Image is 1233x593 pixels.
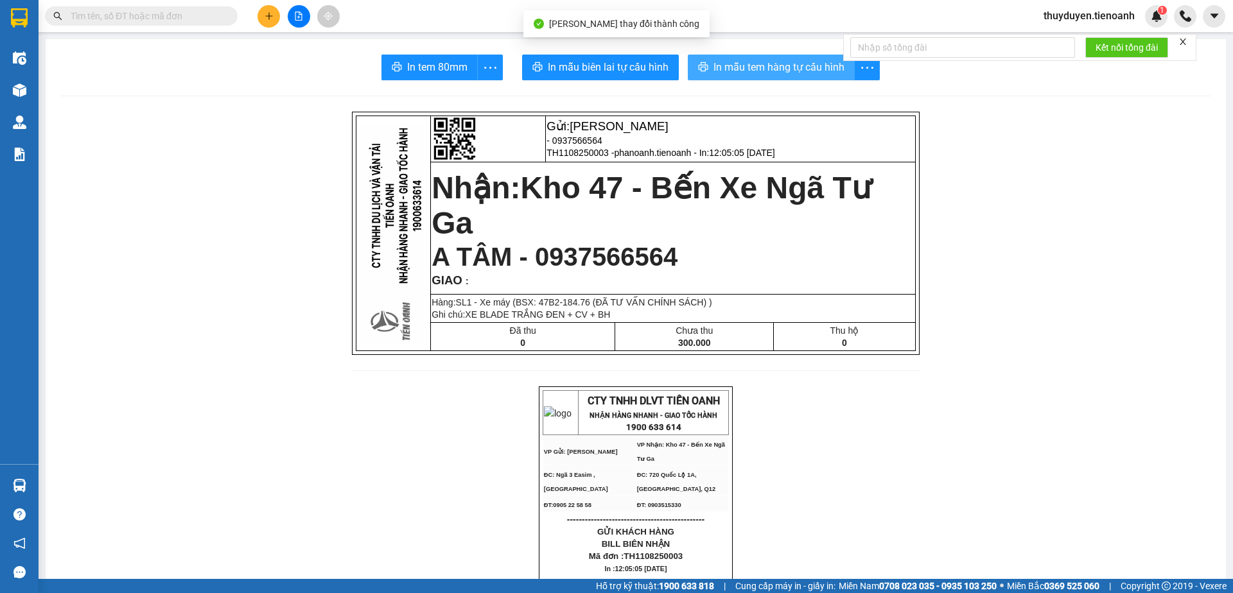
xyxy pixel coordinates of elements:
button: more [477,55,503,80]
span: 1 [1160,6,1164,15]
span: VP Gửi: [PERSON_NAME] [544,449,618,455]
img: warehouse-icon [13,116,26,129]
span: close [1178,37,1187,46]
span: 0 [520,338,525,348]
span: plus [265,12,274,21]
button: Kết nối tổng đài [1085,37,1168,58]
span: ĐC: 720 Quốc Lộ 1A, [GEOGRAPHIC_DATA], Q12 [637,472,716,492]
span: VP Nhận: Kho 47 - Bến Xe Ngã Tư Ga [637,442,725,462]
span: 0 [842,338,847,348]
input: Nhập số tổng đài [850,37,1075,58]
strong: 1900 633 818 [659,581,714,591]
img: icon-new-feature [1151,10,1162,22]
span: check-circle [534,19,544,29]
span: Chưa thu [676,325,713,336]
span: CTY TNHH DLVT TIẾN OANH [588,395,720,407]
img: qr-code [433,117,476,160]
span: | [1109,579,1111,593]
span: XE BLADE TRẮNG ĐEN + CV + BH [465,309,610,320]
span: 300.000 [678,338,711,348]
strong: 0708 023 035 - 0935 103 250 [879,581,997,591]
span: Kết nối tổng đài [1096,40,1158,55]
button: aim [317,5,340,28]
span: Gửi: [547,119,668,133]
button: plus [258,5,280,28]
span: file-add [294,12,303,21]
strong: 1900 633 614 [626,422,681,432]
span: ⚪️ [1000,583,1004,589]
button: printerIn mẫu tem hàng tự cấu hình [688,55,855,80]
span: Kho 47 - Bến Xe Ngã Tư Ga [432,171,871,240]
span: search [53,12,62,21]
span: Hàng:SL [432,297,712,307]
span: | [724,579,726,593]
img: warehouse-icon [13,51,26,65]
span: 1 - Xe máy (BSX: 47B2-184.76 (ĐÃ TƯ VẤN CHÍNH SÁCH) ) [467,297,712,307]
sup: 1 [1158,6,1167,15]
span: Miền Bắc [1007,579,1099,593]
span: thuyduyen.tienoanh [1033,8,1145,24]
span: ĐT:0905 22 58 58 [544,502,591,508]
span: message [13,566,26,578]
span: more [478,60,502,76]
span: - 0937566564 [547,135,602,146]
span: TH1108250003 [624,551,683,561]
span: In mẫu biên lai tự cấu hình [548,59,669,75]
span: ---------------------------------------------- [567,514,704,524]
span: printer [532,62,543,74]
span: GIAO [432,273,462,287]
button: caret-down [1203,5,1225,28]
span: : [462,276,469,286]
button: file-add [288,5,310,28]
span: 12:05:05 [DATE] [709,148,774,158]
span: caret-down [1209,10,1220,22]
span: Hỗ trợ kỹ thuật: [596,579,714,593]
img: logo-vxr [11,8,28,28]
span: notification [13,537,26,549]
span: In : [605,565,667,572]
span: [PERSON_NAME] thay đổi thành công [549,19,699,29]
span: A TÂM - 0937566564 [432,243,678,271]
img: warehouse-icon [13,83,26,97]
span: printer [698,62,708,74]
strong: Nhận: [432,171,871,240]
img: phone-icon [1180,10,1191,22]
span: GỬI KHÁCH HÀNG [597,527,674,537]
span: Đã thu [510,325,536,336]
span: Thu hộ [830,325,859,336]
span: printer [392,62,402,74]
span: 12:05:05 [DATE] [615,565,667,572]
span: In mẫu tem hàng tự cấu hình [713,59,844,75]
img: warehouse-icon [13,479,26,492]
button: more [854,55,880,80]
span: ĐT: 0903515330 [637,502,681,508]
span: In tem 80mm [407,59,468,75]
span: Ghi chú: [432,309,610,320]
span: question-circle [13,508,26,520]
button: printerIn tem 80mm [381,55,478,80]
img: solution-icon [13,148,26,161]
span: TH1108250003 - [547,148,774,158]
span: Mã đơn : [589,551,683,561]
span: phanoanh.tienoanh - In: [614,148,774,158]
strong: NHẬN HÀNG NHANH - GIAO TỐC HÀNH [590,411,717,420]
span: Cung cấp máy in - giấy in: [735,579,835,593]
img: logo [544,406,572,420]
span: ĐC: Ngã 3 Easim ,[GEOGRAPHIC_DATA] [544,472,608,492]
span: more [855,60,879,76]
span: [PERSON_NAME] [570,119,668,133]
span: Miền Nam [839,579,997,593]
button: printerIn mẫu biên lai tự cấu hình [522,55,679,80]
span: BILL BIÊN NHẬN [602,539,670,549]
input: Tìm tên, số ĐT hoặc mã đơn [71,9,222,23]
span: aim [324,12,333,21]
strong: 0369 525 060 [1044,581,1099,591]
span: copyright [1162,581,1171,590]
